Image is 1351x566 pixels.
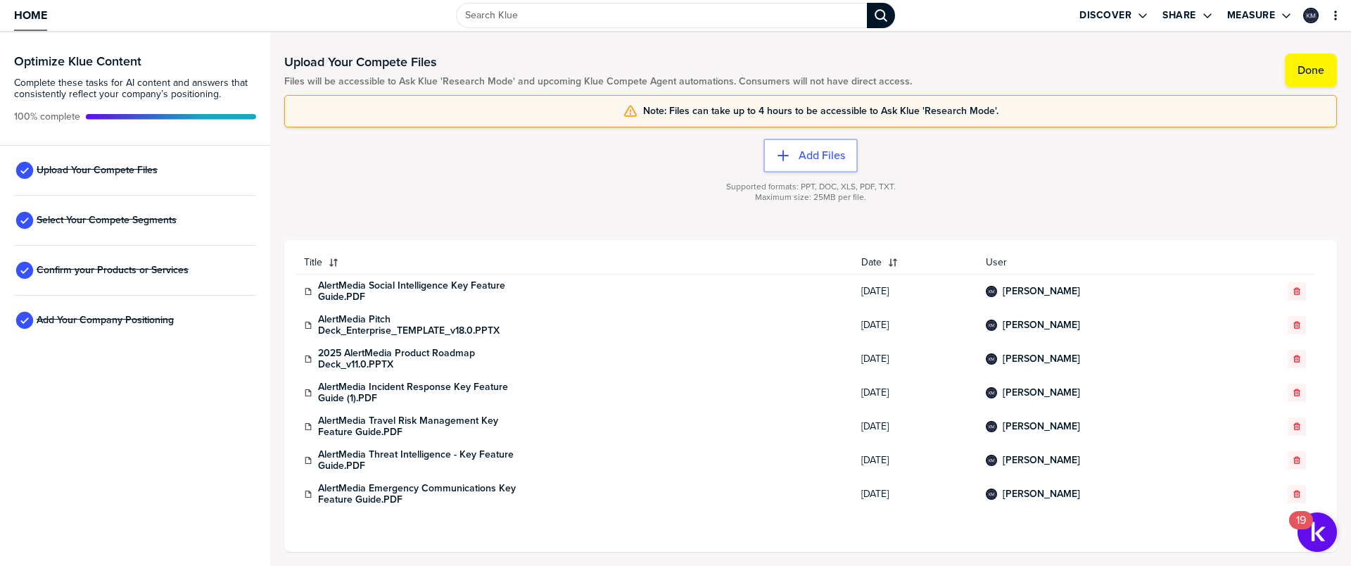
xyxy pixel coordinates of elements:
[1003,353,1080,365] a: [PERSON_NAME]
[861,455,969,466] span: [DATE]
[14,55,256,68] h3: Optimize Klue Content
[799,149,845,163] label: Add Files
[37,315,174,326] span: Add Your Company Positioning
[861,353,969,365] span: [DATE]
[986,455,997,466] div: Kacie McDonald
[987,456,996,465] img: 84cfbf81ba379cda479af9dee77e49c5-sml.png
[987,355,996,363] img: 84cfbf81ba379cda479af9dee77e49c5-sml.png
[284,54,912,70] h1: Upload Your Compete Files
[867,3,895,28] div: Search Klue
[1003,421,1080,432] a: [PERSON_NAME]
[763,139,858,172] button: Add Files
[986,320,997,331] div: Kacie McDonald
[986,286,997,297] div: Kacie McDonald
[304,257,322,268] span: Title
[284,76,912,87] span: Files will be accessible to Ask Klue 'Research Mode' and upcoming Klue Compete Agent automations....
[986,489,997,500] div: Kacie McDonald
[726,182,896,192] span: Supported formats: PPT, DOC, XLS, PDF, TXT.
[1003,387,1080,398] a: [PERSON_NAME]
[986,387,997,398] div: Kacie McDonald
[37,165,158,176] span: Upload Your Compete Files
[861,320,969,331] span: [DATE]
[14,9,47,21] span: Home
[1303,8,1319,23] div: Kacie McDonald
[318,314,529,337] a: AlertMedia Pitch Deck_Enterprise_TEMPLATE_v18.0.PPTX
[318,449,529,472] a: AlertMedia Threat Intelligence - Key Feature Guide.PDF
[1298,512,1337,552] button: Open Resource Center, 19 new notifications
[37,265,189,276] span: Confirm your Products or Services
[37,215,177,226] span: Select Your Compete Segments
[1302,6,1320,25] a: Edit Profile
[861,421,969,432] span: [DATE]
[853,251,977,274] button: Date
[1162,9,1196,22] label: Share
[1003,286,1080,297] a: [PERSON_NAME]
[987,287,996,296] img: 84cfbf81ba379cda479af9dee77e49c5-sml.png
[1079,9,1131,22] label: Discover
[986,353,997,365] div: Kacie McDonald
[986,257,1225,268] span: User
[861,257,882,268] span: Date
[1003,455,1080,466] a: [PERSON_NAME]
[1296,520,1306,539] div: 19
[456,3,867,28] input: Search Klue
[318,280,529,303] a: AlertMedia Social Intelligence Key Feature Guide.PDF
[318,483,529,505] a: AlertMedia Emergency Communications Key Feature Guide.PDF
[643,106,998,117] span: Note: Files can take up to 4 hours to be accessible to Ask Klue 'Research Mode'.
[1305,9,1317,22] img: 84cfbf81ba379cda479af9dee77e49c5-sml.png
[1003,320,1080,331] a: [PERSON_NAME]
[986,421,997,432] div: Kacie McDonald
[861,387,969,398] span: [DATE]
[987,321,996,329] img: 84cfbf81ba379cda479af9dee77e49c5-sml.png
[861,489,969,500] span: [DATE]
[14,111,80,122] span: Active
[14,77,256,100] span: Complete these tasks for AI content and answers that consistently reflect your company’s position...
[318,415,529,438] a: AlertMedia Travel Risk Management Key Feature Guide.PDF
[1285,54,1337,87] button: Done
[1003,489,1080,500] a: [PERSON_NAME]
[861,286,969,297] span: [DATE]
[987,422,996,431] img: 84cfbf81ba379cda479af9dee77e49c5-sml.png
[1227,9,1276,22] label: Measure
[318,382,529,404] a: AlertMedia Incident Response Key Feature Guide (1).PDF
[987,389,996,397] img: 84cfbf81ba379cda479af9dee77e49c5-sml.png
[296,251,853,274] button: Title
[755,192,866,203] span: Maximum size: 25MB per file.
[318,348,529,370] a: 2025 AlertMedia Product Roadmap Deck_v11.0.PPTX
[987,490,996,498] img: 84cfbf81ba379cda479af9dee77e49c5-sml.png
[1298,63,1324,77] label: Done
